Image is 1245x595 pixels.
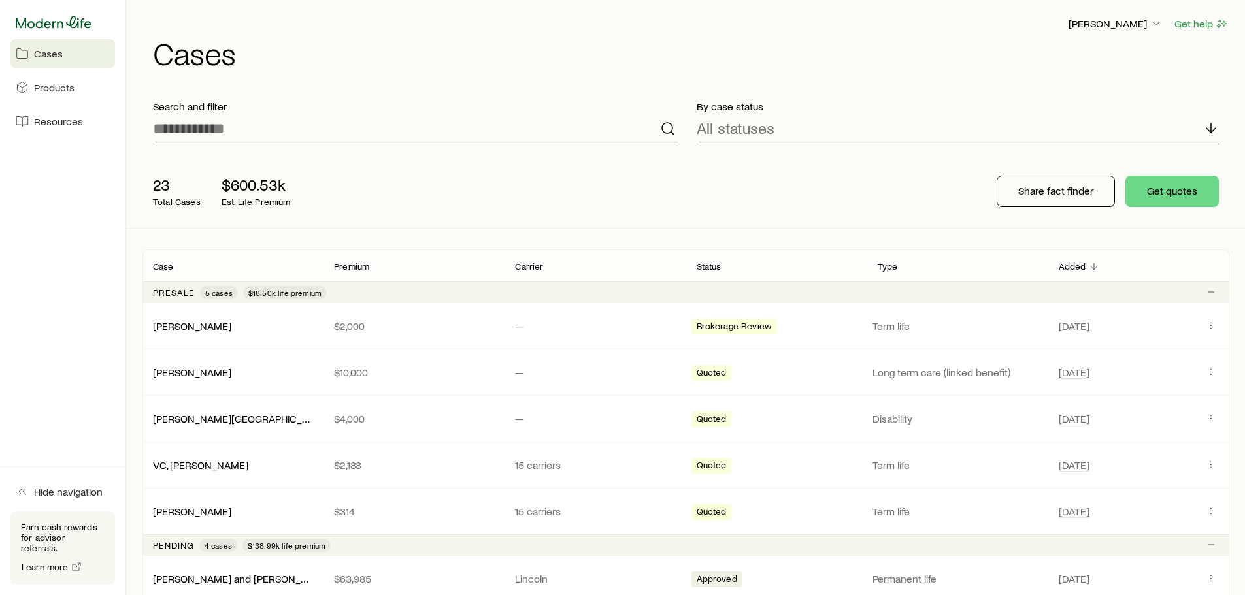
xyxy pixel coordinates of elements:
p: Type [878,261,898,272]
div: VC, [PERSON_NAME] [153,458,248,472]
p: $63,985 [334,572,494,585]
a: [PERSON_NAME] [153,505,231,517]
button: Share fact finder [997,176,1115,207]
p: Lincoln [515,572,675,585]
p: Pending [153,540,194,551]
span: [DATE] [1059,366,1089,379]
p: Share fact finder [1018,184,1093,197]
p: 15 carriers [515,505,675,518]
p: Presale [153,287,195,298]
div: [PERSON_NAME] [153,366,231,379]
p: $600.53k [222,176,291,194]
span: Resources [34,115,83,128]
div: [PERSON_NAME] [153,505,231,519]
span: [DATE] [1059,319,1089,332]
span: $18.50k life premium [248,287,322,298]
p: Case [153,261,174,272]
span: [DATE] [1059,505,1089,518]
a: Resources [10,107,115,136]
p: Term life [872,458,1043,472]
a: [PERSON_NAME] [153,366,231,378]
a: [PERSON_NAME] and [PERSON_NAME] +1 [153,572,344,585]
a: [PERSON_NAME][GEOGRAPHIC_DATA] [153,412,329,425]
span: Brokerage Review [697,321,772,334]
a: [PERSON_NAME] [153,319,231,332]
div: Earn cash rewards for advisor referrals.Learn more [10,511,115,585]
p: [PERSON_NAME] [1069,17,1163,30]
span: Quoted [697,367,727,381]
div: [PERSON_NAME][GEOGRAPHIC_DATA] [153,412,313,426]
p: Earn cash rewards for advisor referrals. [21,522,105,553]
p: Search and filter [153,100,676,113]
button: Get quotes [1125,176,1219,207]
span: [DATE] [1059,458,1089,472]
a: Cases [10,39,115,68]
p: 15 carriers [515,458,675,472]
button: Hide navigation [10,477,115,506]
p: — [515,412,675,425]
span: Quoted [697,413,727,427]
p: By case status [697,100,1220,113]
p: Term life [872,505,1043,518]
p: Term life [872,319,1043,332]
p: Added [1059,261,1086,272]
p: All statuses [697,119,774,137]
div: [PERSON_NAME] [153,319,231,333]
span: 4 cases [205,540,232,551]
p: $314 [334,505,494,518]
span: [DATE] [1059,572,1089,585]
p: Status [697,261,722,272]
p: $10,000 [334,366,494,379]
span: Cases [34,47,63,60]
span: [DATE] [1059,412,1089,425]
a: VC, [PERSON_NAME] [153,458,248,471]
button: [PERSON_NAME] [1068,16,1163,32]
p: — [515,319,675,332]
p: $4,000 [334,412,494,425]
h1: Cases [153,37,1229,69]
p: Disability [872,412,1043,425]
p: 23 [153,176,201,194]
p: Premium [334,261,369,272]
span: Quoted [697,460,727,474]
p: Long term care (linked benefit) [872,366,1043,379]
span: Approved [697,573,737,587]
span: 5 cases [205,287,233,298]
span: $138.99k life premium [248,540,325,551]
div: [PERSON_NAME] and [PERSON_NAME] +1 [153,572,313,586]
p: Permanent life [872,572,1043,585]
button: Get help [1174,16,1229,31]
span: Quoted [697,506,727,520]
span: Products [34,81,75,94]
p: $2,000 [334,319,494,332]
p: Total Cases [153,197,201,207]
p: — [515,366,675,379]
a: Products [10,73,115,102]
p: Est. Life Premium [222,197,291,207]
p: Carrier [515,261,543,272]
span: Hide navigation [34,485,103,498]
span: Learn more [22,562,69,571]
p: $2,188 [334,458,494,472]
